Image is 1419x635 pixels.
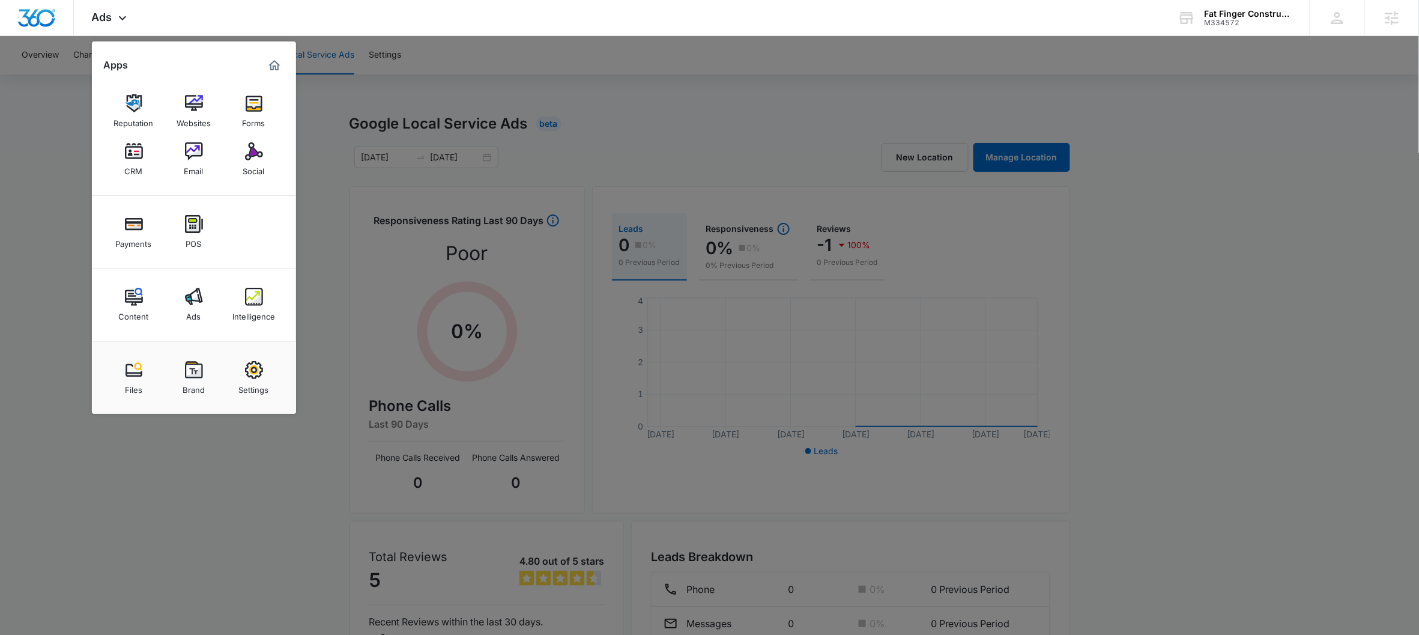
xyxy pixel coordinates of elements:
[243,112,265,128] div: Forms
[243,160,265,176] div: Social
[125,160,143,176] div: CRM
[111,209,157,255] a: Payments
[111,88,157,134] a: Reputation
[177,112,211,128] div: Websites
[111,282,157,327] a: Content
[92,11,112,23] span: Ads
[186,233,202,249] div: POS
[125,379,142,395] div: Files
[111,355,157,401] a: Files
[265,56,284,75] a: Marketing 360® Dashboard
[231,136,277,182] a: Social
[184,160,204,176] div: Email
[239,379,269,395] div: Settings
[231,88,277,134] a: Forms
[231,282,277,327] a: Intelligence
[171,355,217,401] a: Brand
[171,88,217,134] a: Websites
[1205,9,1292,19] div: account name
[114,112,154,128] div: Reputation
[231,355,277,401] a: Settings
[1205,19,1292,27] div: account id
[171,136,217,182] a: Email
[111,136,157,182] a: CRM
[183,379,205,395] div: Brand
[232,306,275,321] div: Intelligence
[187,306,201,321] div: Ads
[171,209,217,255] a: POS
[116,233,152,249] div: Payments
[119,306,149,321] div: Content
[171,282,217,327] a: Ads
[104,59,129,71] h2: Apps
